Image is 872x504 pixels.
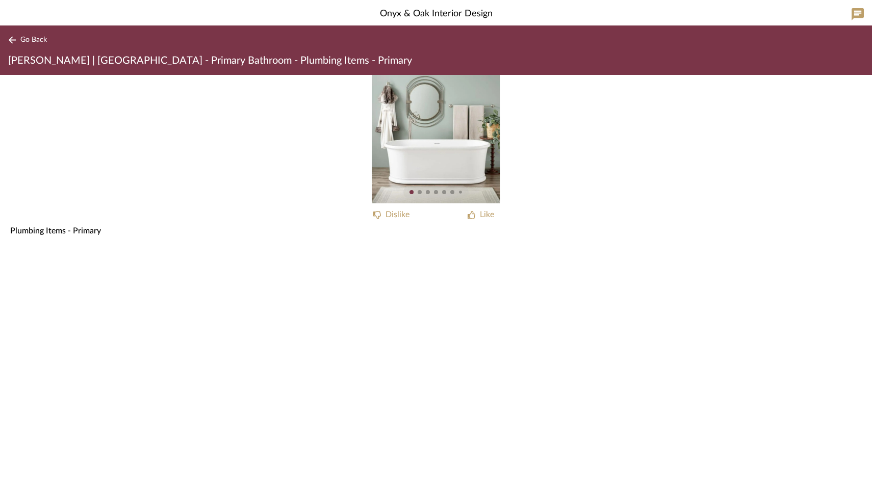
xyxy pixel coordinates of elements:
[386,208,409,221] div: Dislike
[20,36,47,44] span: Go Back
[480,208,494,221] div: Like
[372,75,500,203] img: 188d3bf4-0f7a-44fb-95c3-5e598181a3bc_436x436.jpg
[8,34,50,46] button: Go Back
[8,56,412,66] span: [PERSON_NAME] | [GEOGRAPHIC_DATA] - Primary Bathroom - Plumbing Items - Primary
[380,7,493,21] span: Onyx & Oak Interior Design
[10,225,101,237] span: Plumbing Items - Primary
